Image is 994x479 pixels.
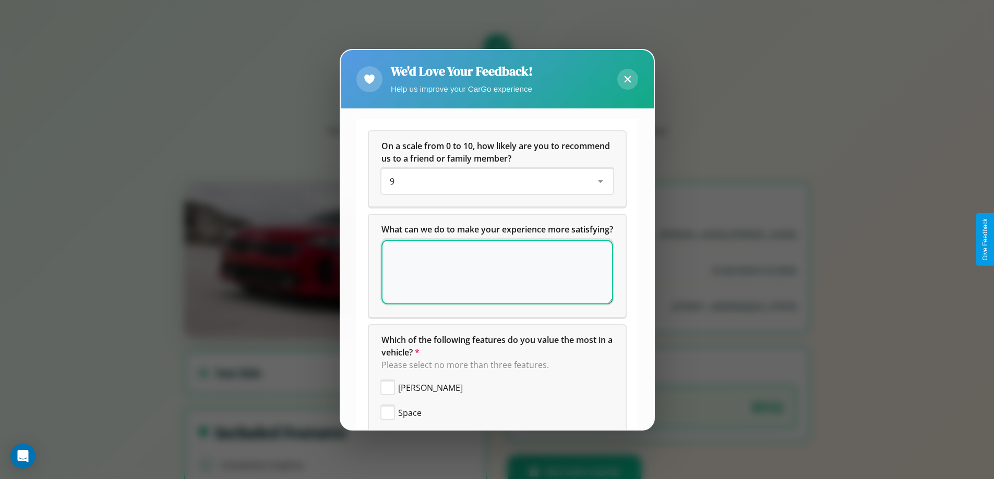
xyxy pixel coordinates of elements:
[381,140,612,164] span: On a scale from 0 to 10, how likely are you to recommend us to a friend or family member?
[381,359,549,371] span: Please select no more than three features.
[981,218,989,261] div: Give Feedback
[391,63,533,80] h2: We'd Love Your Feedback!
[398,382,463,394] span: [PERSON_NAME]
[398,407,422,419] span: Space
[391,82,533,96] p: Help us improve your CarGo experience
[381,169,613,194] div: On a scale from 0 to 10, how likely are you to recommend us to a friend or family member?
[381,334,615,358] span: Which of the following features do you value the most in a vehicle?
[381,140,613,165] h5: On a scale from 0 to 10, how likely are you to recommend us to a friend or family member?
[390,176,394,187] span: 9
[381,224,613,235] span: What can we do to make your experience more satisfying?
[369,131,626,206] div: On a scale from 0 to 10, how likely are you to recommend us to a friend or family member?
[10,444,35,469] div: Open Intercom Messenger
